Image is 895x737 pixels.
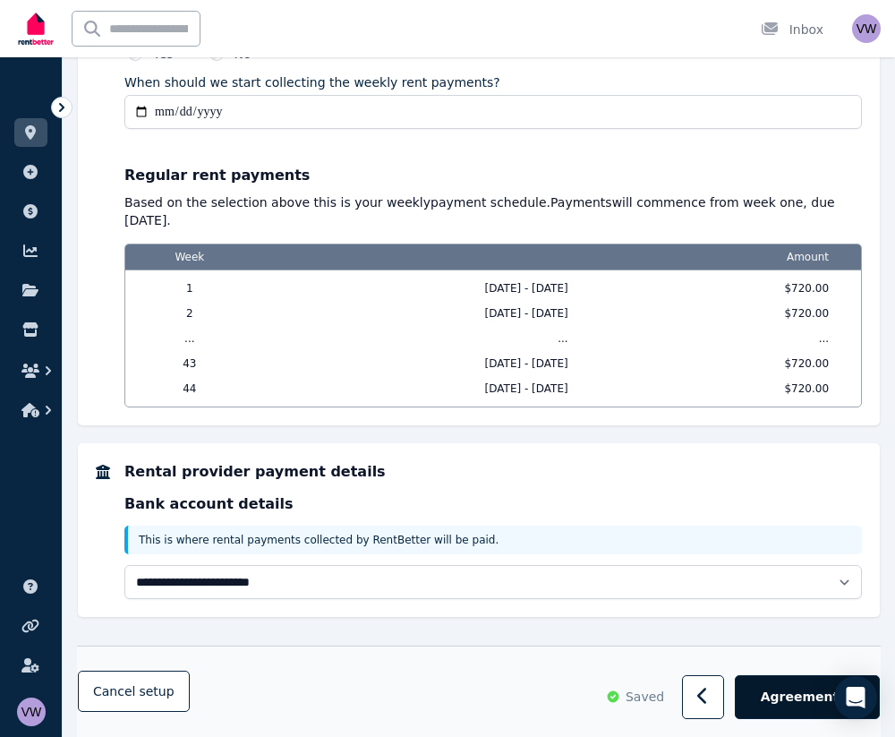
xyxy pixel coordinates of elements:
[761,21,823,39] div: Inbox
[136,244,243,270] span: Week
[136,381,243,396] span: 44
[17,698,46,726] img: Victoria Whitbread
[136,331,243,346] span: ...
[78,672,190,713] button: Cancelsetup
[124,193,862,229] p: Based on the selection above this is your weekly payment schedule. Payments will commence from we...
[139,534,499,546] span: This is where rental payments collected by RentBetter will be paid.
[622,306,836,321] span: $720.00
[622,356,836,371] span: $720.00
[254,306,611,321] span: [DATE] - [DATE]
[622,381,836,396] span: $720.00
[139,683,174,701] span: setup
[622,281,836,296] span: $720.00
[626,689,664,707] span: Saved
[852,14,881,43] img: Victoria Whitbread
[622,244,836,270] span: Amount
[622,331,836,346] span: ...
[761,689,840,707] span: Agreement
[735,676,880,720] button: Agreement
[254,356,611,371] span: [DATE] - [DATE]
[124,461,862,483] h5: Rental provider payment details
[124,165,862,186] p: Regular rent payments
[834,676,877,719] div: Open Intercom Messenger
[136,281,243,296] span: 1
[254,381,611,396] span: [DATE] - [DATE]
[124,493,862,515] p: Bank account details
[124,73,500,91] label: When should we start collecting the weekly rent payments?
[136,306,243,321] span: 2
[14,6,57,51] img: RentBetter
[254,281,611,296] span: [DATE] - [DATE]
[93,685,175,699] span: Cancel
[254,331,611,346] span: ...
[136,356,243,371] span: 43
